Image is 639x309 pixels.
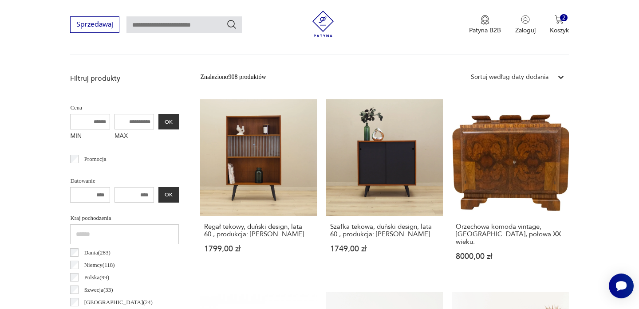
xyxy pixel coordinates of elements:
[70,213,179,223] p: Kraj pochodzenia
[310,11,336,37] img: Patyna - sklep z meblami i dekoracjami vintage
[204,245,313,253] p: 1799,00 zł
[456,223,564,246] h3: Orzechowa komoda vintage, [GEOGRAPHIC_DATA], połowa XX wieku.
[469,26,501,35] p: Patyna B2B
[84,273,109,282] p: Polska ( 99 )
[515,26,536,35] p: Zaloguj
[469,15,501,35] button: Patyna B2B
[515,15,536,35] button: Zaloguj
[560,14,568,22] div: 2
[84,297,153,307] p: [GEOGRAPHIC_DATA] ( 24 )
[452,99,568,278] a: Orzechowa komoda vintage, Polska, połowa XX wieku.Orzechowa komoda vintage, [GEOGRAPHIC_DATA], po...
[84,248,110,258] p: Dania ( 283 )
[70,74,179,83] p: Filtruj produkty
[456,253,564,260] p: 8000,00 zł
[70,103,179,113] p: Cena
[609,274,634,298] iframe: Smartsupp widget button
[469,15,501,35] a: Ikona medaluPatyna B2B
[330,245,439,253] p: 1749,00 zł
[521,15,530,24] img: Ikonka użytkownika
[200,72,266,82] div: Znaleziono 908 produktów
[200,99,317,278] a: Regał tekowy, duński design, lata 60., produkcja: DaniaRegał tekowy, duński design, lata 60., pro...
[555,15,564,24] img: Ikona koszyka
[330,223,439,238] h3: Szafka tekowa, duński design, lata 60., produkcja: [PERSON_NAME]
[226,19,237,30] button: Szukaj
[158,187,179,203] button: OK
[70,16,119,33] button: Sprzedawaj
[70,22,119,28] a: Sprzedawaj
[70,129,110,144] label: MIN
[471,72,548,82] div: Sortuj według daty dodania
[550,26,569,35] p: Koszyk
[84,154,106,164] p: Promocja
[550,15,569,35] button: 2Koszyk
[158,114,179,129] button: OK
[84,285,113,295] p: Szwecja ( 33 )
[204,223,313,238] h3: Regał tekowy, duński design, lata 60., produkcja: [PERSON_NAME]
[70,176,179,186] p: Datowanie
[326,99,443,278] a: Szafka tekowa, duński design, lata 60., produkcja: DaniaSzafka tekowa, duński design, lata 60., p...
[84,260,115,270] p: Niemcy ( 118 )
[114,129,154,144] label: MAX
[481,15,489,25] img: Ikona medalu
